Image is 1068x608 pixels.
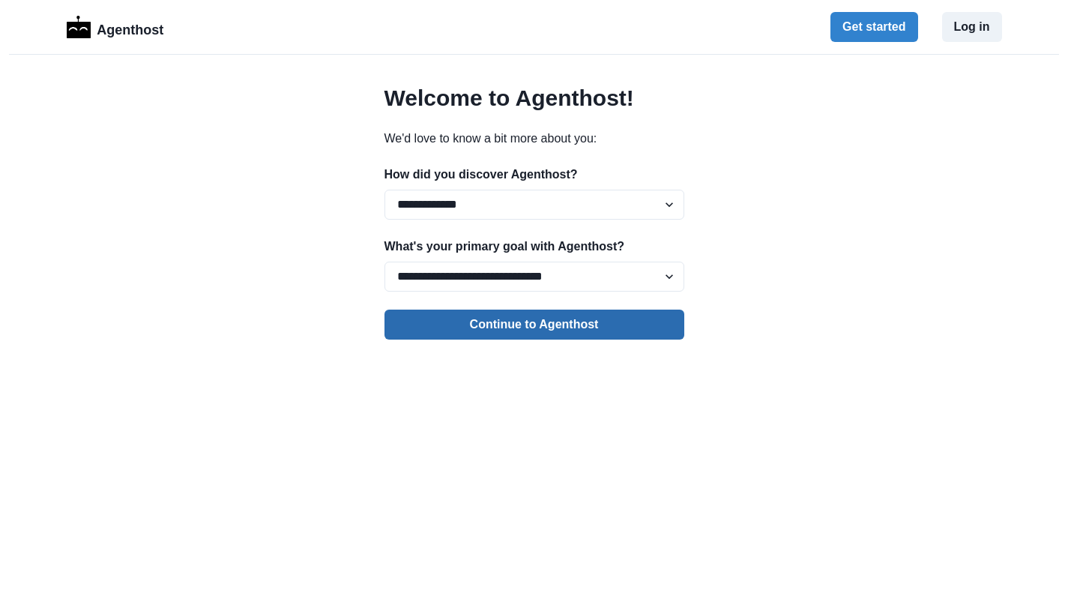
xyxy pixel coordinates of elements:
[384,130,684,148] p: We'd love to know a bit more about you:
[67,16,91,38] img: Logo
[384,166,684,184] p: How did you discover Agenthost?
[384,85,684,112] h2: Welcome to Agenthost!
[384,310,684,340] button: Continue to Agenthost
[830,12,917,42] button: Get started
[384,238,684,256] p: What's your primary goal with Agenthost?
[97,14,163,40] p: Agenthost
[942,12,1002,42] button: Log in
[67,14,164,40] a: LogoAgenthost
